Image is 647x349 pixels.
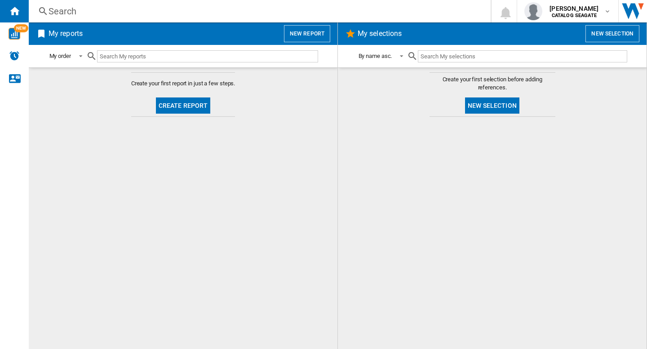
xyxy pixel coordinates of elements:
[131,80,235,88] span: Create your first report in just a few steps.
[156,97,211,114] button: Create report
[550,4,598,13] span: [PERSON_NAME]
[49,5,467,18] div: Search
[14,24,28,32] span: NEW
[465,97,519,114] button: New selection
[9,28,20,40] img: wise-card.svg
[9,50,20,61] img: alerts-logo.svg
[585,25,639,42] button: New selection
[49,53,71,59] div: My order
[552,13,597,18] b: CATALOG SEAGATE
[359,53,392,59] div: By name asc.
[430,75,555,92] span: Create your first selection before adding references.
[524,2,542,20] img: profile.jpg
[356,25,403,42] h2: My selections
[418,50,627,62] input: Search My selections
[97,50,318,62] input: Search My reports
[284,25,330,42] button: New report
[47,25,84,42] h2: My reports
